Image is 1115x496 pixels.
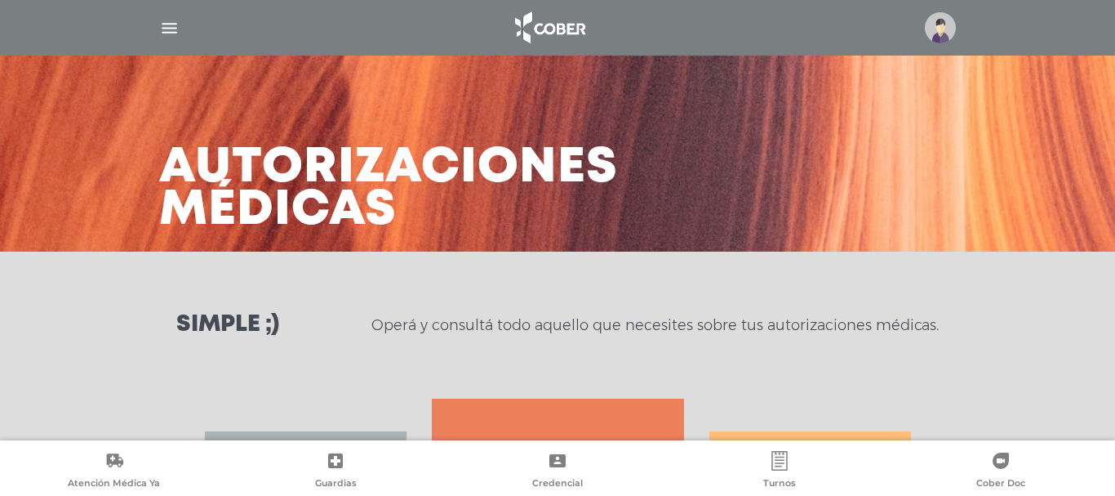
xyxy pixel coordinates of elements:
span: Credencial [532,477,583,492]
a: Turnos [669,451,891,493]
img: profile-placeholder.svg [925,12,956,43]
img: logo_cober_home-white.png [506,8,592,47]
a: Atención Médica Ya [3,451,225,493]
span: Atención Médica Ya [68,477,160,492]
h3: Simple ;) [176,314,279,337]
img: Cober_menu-lines-white.svg [159,18,180,38]
h3: Autorizaciones médicas [159,147,618,232]
span: Guardias [315,477,357,492]
a: Cober Doc [890,451,1112,493]
span: Cober Doc [976,477,1025,492]
a: Credencial [446,451,669,493]
span: Turnos [763,477,796,492]
a: Guardias [225,451,447,493]
p: Operá y consultá todo aquello que necesites sobre tus autorizaciones médicas. [371,315,939,335]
